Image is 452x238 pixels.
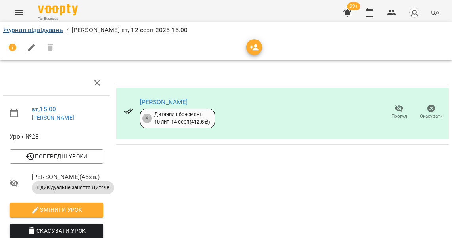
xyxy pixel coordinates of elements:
[154,111,210,126] div: Дитячий абонемент 10 лип - 14 серп
[16,205,97,215] span: Змінити урок
[66,25,69,35] li: /
[10,203,103,217] button: Змінити урок
[32,114,74,121] a: [PERSON_NAME]
[190,119,210,125] b: ( 412.5 ₴ )
[10,224,103,238] button: Скасувати Урок
[72,25,188,35] p: [PERSON_NAME] вт, 12 серп 2025 15:00
[10,149,103,164] button: Попередні уроки
[32,184,114,191] span: Індивідуальне заняття Дитяче
[16,152,97,161] span: Попередні уроки
[10,132,103,141] span: Урок №28
[383,101,415,123] button: Прогул
[3,26,63,34] a: Журнал відвідувань
[409,7,420,18] img: avatar_s.png
[32,172,103,182] span: [PERSON_NAME] ( 45 хв. )
[32,105,56,113] a: вт , 15:00
[420,113,443,120] span: Скасувати
[16,226,97,236] span: Скасувати Урок
[142,114,152,123] div: 4
[140,98,188,106] a: [PERSON_NAME]
[38,16,78,21] span: For Business
[3,25,449,35] nav: breadcrumb
[428,5,442,20] button: UA
[391,113,407,120] span: Прогул
[415,101,447,123] button: Скасувати
[347,2,360,10] span: 99+
[431,8,439,17] span: UA
[10,3,29,22] button: Menu
[38,4,78,15] img: Voopty Logo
